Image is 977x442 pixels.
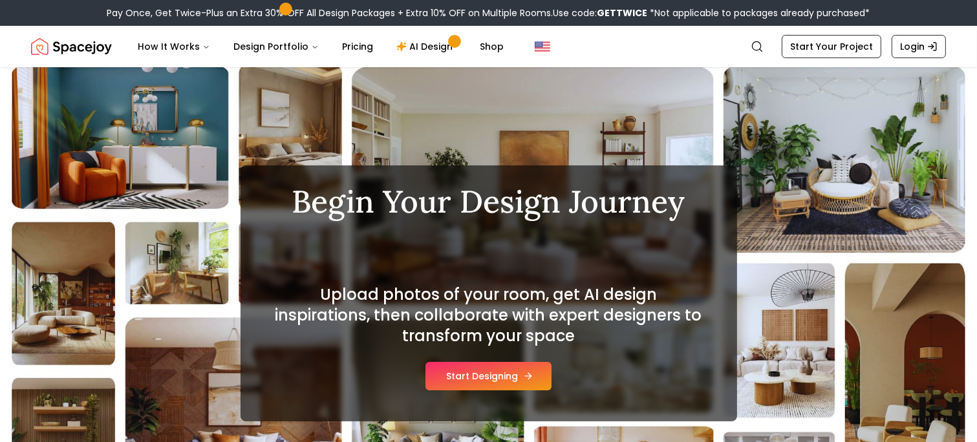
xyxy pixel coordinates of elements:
div: Pay Once, Get Twice-Plus an Extra 30% OFF All Design Packages + Extra 10% OFF on Multiple Rooms. [107,6,870,19]
img: United States [535,39,550,54]
a: Shop [469,34,514,59]
a: Login [892,35,946,58]
nav: Global [31,26,946,67]
a: Start Your Project [782,35,881,58]
span: *Not applicable to packages already purchased* [648,6,870,19]
h2: Upload photos of your room, get AI design inspirations, then collaborate with expert designers to... [272,284,706,346]
span: Use code: [553,6,648,19]
nav: Main [127,34,514,59]
h1: Begin Your Design Journey [272,186,706,217]
img: Spacejoy Logo [31,34,112,59]
a: Spacejoy [31,34,112,59]
a: AI Design [386,34,467,59]
a: Pricing [332,34,383,59]
button: Start Designing [425,362,552,390]
button: Design Portfolio [223,34,329,59]
button: How It Works [127,34,220,59]
b: GETTWICE [597,6,648,19]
